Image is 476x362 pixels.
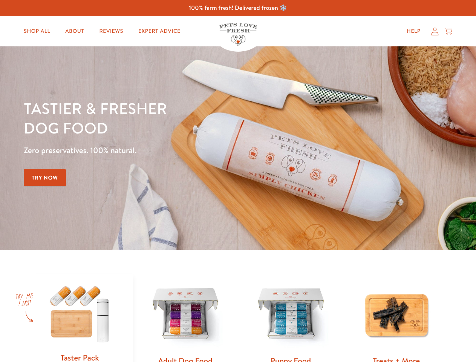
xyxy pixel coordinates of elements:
a: Reviews [93,24,129,39]
a: Shop All [18,24,56,39]
p: Zero preservatives. 100% natural. [24,144,309,157]
a: Expert Advice [132,24,187,39]
a: About [59,24,90,39]
a: Try Now [24,169,66,186]
img: Pets Love Fresh [219,23,257,46]
a: Help [401,24,427,39]
h1: Tastier & fresher dog food [24,98,309,138]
